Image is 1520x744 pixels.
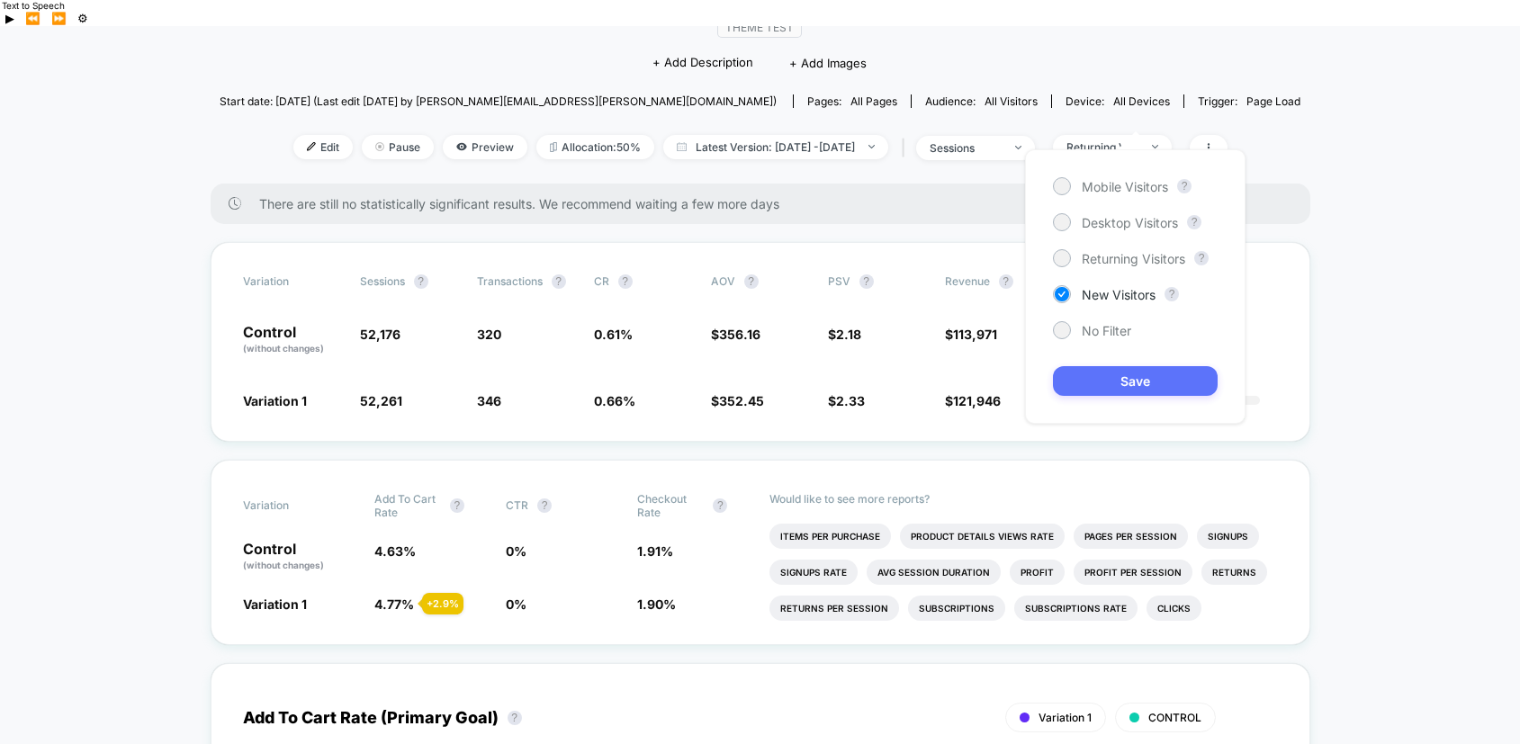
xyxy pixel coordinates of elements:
div: Audience: [925,94,1038,108]
span: AOV [711,274,735,288]
span: 352.45 [719,393,764,408]
li: Product Details Views Rate [900,524,1065,549]
p: Control [243,542,356,572]
div: Pages: [807,94,897,108]
span: $ [711,393,764,408]
img: calendar [677,142,687,151]
span: $ [828,327,861,342]
span: + Add Images [789,56,867,70]
span: | [897,135,916,161]
button: Save [1053,366,1218,396]
span: Pause [362,135,434,159]
p: Control [243,325,342,355]
span: CR [594,274,609,288]
span: Page Load [1246,94,1300,108]
span: 0 % [506,596,526,612]
button: ? [552,274,566,289]
span: Preview [443,135,527,159]
p: Would like to see more reports? [769,492,1278,506]
span: 0.61 % [594,327,633,342]
span: $ [945,393,1001,408]
span: Latest Version: [DATE] - [DATE] [663,135,888,159]
span: Checkout Rate [637,492,704,519]
span: Start date: [DATE] (Last edit [DATE] by [PERSON_NAME][EMAIL_ADDRESS][PERSON_NAME][DOMAIN_NAME]) [220,94,777,108]
span: Theme Test [717,17,802,38]
div: Trigger: [1198,94,1300,108]
li: Signups Rate [769,560,858,585]
span: PSV [828,274,850,288]
img: end [868,145,875,148]
span: 1.91 % [637,543,673,559]
li: Clicks [1147,596,1201,621]
li: Subscriptions Rate [1014,596,1138,621]
button: ? [537,498,552,513]
img: edit [307,142,316,151]
span: 1.90 % [637,596,676,612]
span: $ [711,327,760,342]
span: Transactions [477,274,543,288]
button: Previous [20,11,46,26]
div: + 2.9 % [422,593,463,614]
span: There are still no statistically significant results. We recommend waiting a few more days [259,196,1274,211]
button: ? [744,274,759,289]
span: Mobile Visitors [1082,179,1168,194]
li: Returns Per Session [769,596,899,621]
span: Sessions [360,274,405,288]
span: 2.18 [836,327,861,342]
button: ? [508,711,522,725]
span: 346 [477,393,501,408]
span: Allocation: 50% [536,135,654,159]
span: Variation 1 [243,596,307,612]
span: 0 % [506,543,526,559]
span: Returning Visitors [1082,251,1185,266]
span: New Visitors [1082,287,1156,302]
span: (without changes) [243,343,324,354]
span: all pages [850,94,897,108]
span: $ [945,327,997,342]
button: ? [1194,251,1209,265]
span: 113,971 [953,327,997,342]
button: ? [450,498,464,513]
li: Profit Per Session [1074,560,1192,585]
span: Variation [243,492,342,519]
span: 4.77 % [374,596,414,612]
span: All Visitors [985,94,1038,108]
button: ? [618,274,633,289]
span: 52,261 [360,393,402,408]
span: Device: [1051,94,1183,108]
span: (without changes) [243,560,324,570]
button: ? [414,274,428,289]
span: Variation [243,274,342,289]
button: ? [713,498,727,513]
li: Items Per Purchase [769,524,891,549]
span: 320 [477,327,501,342]
li: Signups [1197,524,1259,549]
li: Pages Per Session [1074,524,1188,549]
div: sessions [930,141,1002,155]
span: Desktop Visitors [1082,215,1178,230]
img: rebalance [550,142,557,152]
span: CONTROL [1148,711,1201,724]
button: ? [1165,287,1179,301]
span: 2.33 [836,393,865,408]
span: No Filter [1082,323,1131,338]
span: + Add Description [652,54,753,72]
span: Revenue [945,274,990,288]
span: Edit [293,135,353,159]
li: Returns [1201,560,1267,585]
button: ? [999,274,1013,289]
span: 121,946 [953,393,1001,408]
span: Variation 1 [243,393,307,408]
span: 4.63 % [374,543,416,559]
span: Add To Cart Rate [374,492,441,519]
button: Forward [46,11,72,26]
img: end [375,142,384,151]
span: $ [828,393,865,408]
li: Profit [1010,560,1065,585]
button: ? [1187,215,1201,229]
span: all devices [1113,94,1170,108]
span: Variation 1 [1039,711,1092,724]
li: Subscriptions [908,596,1005,621]
button: ? [1177,179,1192,193]
button: Settings [72,11,94,26]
